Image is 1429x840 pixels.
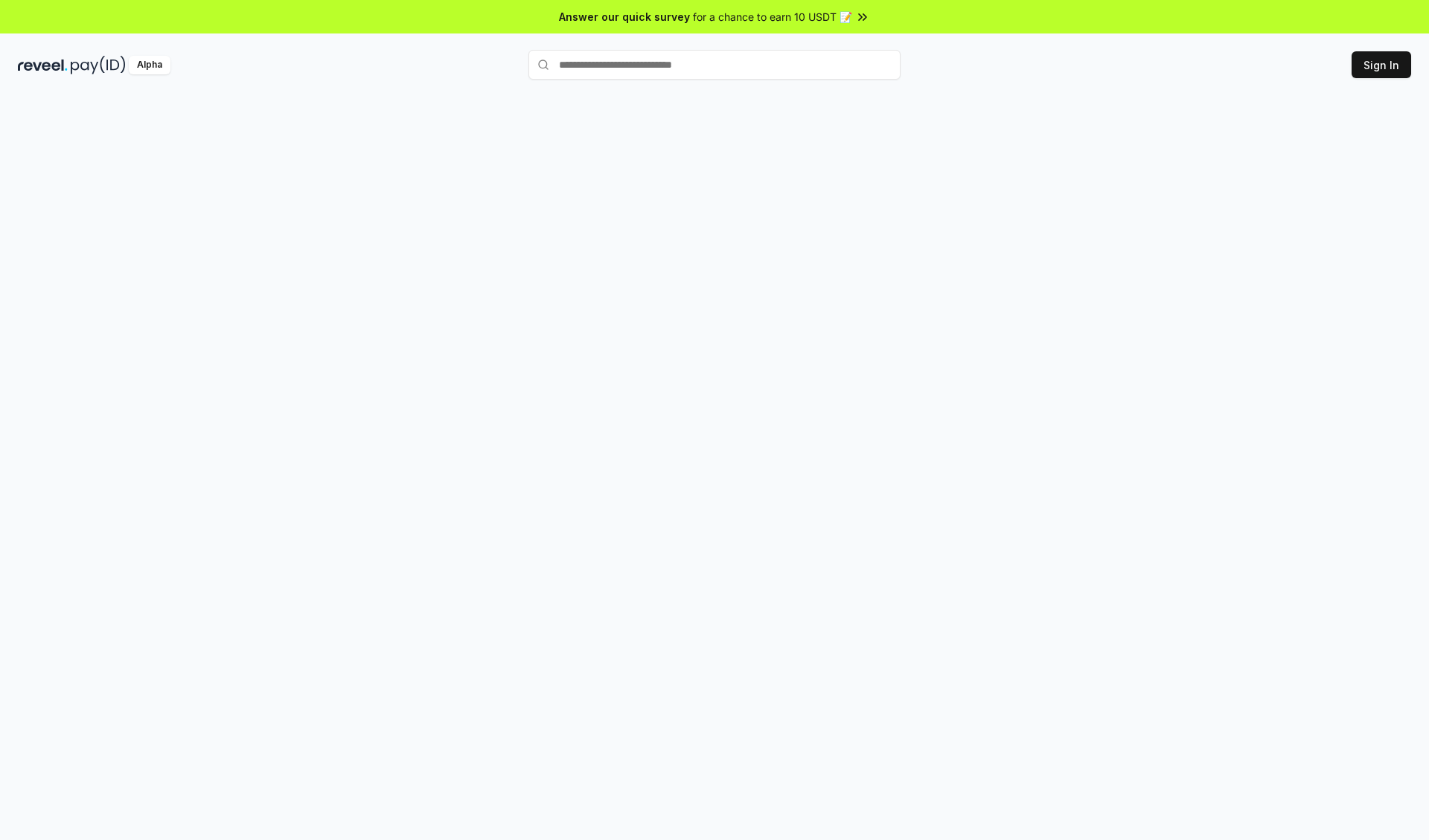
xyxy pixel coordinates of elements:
button: Sign In [1352,51,1411,78]
span: for a chance to earn 10 USDT 📝 [693,9,852,25]
span: Answer our quick survey [559,9,690,25]
img: pay_id [71,56,126,74]
img: reveel_dark [18,56,68,74]
div: Alpha [129,56,170,74]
